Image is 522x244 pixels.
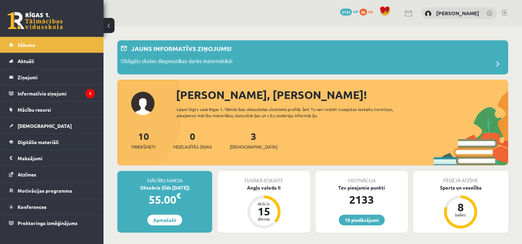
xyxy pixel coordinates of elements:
span: [DEMOGRAPHIC_DATA] [230,143,277,150]
legend: Maksājumi [18,150,95,166]
a: Aktuāli [9,53,95,69]
a: Motivācijas programma [9,183,95,199]
a: Mācību resursi [9,102,95,118]
a: Proktoringa izmēģinājums [9,215,95,231]
span: xp [368,9,373,14]
a: [PERSON_NAME] [436,10,479,17]
span: Motivācijas programma [18,187,72,194]
span: Sākums [18,42,35,48]
span: Aktuāli [18,58,34,64]
div: 8 [450,202,471,213]
div: Motivācija [316,171,408,184]
i: 1 [86,89,95,98]
div: Tev pieejamie punkti [316,184,408,191]
legend: Ziņojumi [18,69,95,85]
span: Digitālie materiāli [18,139,59,145]
span: € [176,191,181,201]
div: 55.00 [117,191,212,208]
div: Mācību maksa [117,171,212,184]
a: 86 xp [360,9,376,14]
a: Digitālie materiāli [9,134,95,150]
img: Robijs Cabuls [425,10,432,17]
a: Maksājumi [9,150,95,166]
span: mP [353,9,358,14]
span: Proktoringa izmēģinājums [18,220,78,226]
a: Rīgas 1. Tālmācības vidusskola [8,12,63,29]
div: Sports un veselība [413,184,508,191]
a: Sākums [9,37,95,53]
a: 3[DEMOGRAPHIC_DATA] [230,130,277,150]
div: balles [450,213,471,217]
a: Konferences [9,199,95,215]
div: Laipni lūgts savā Rīgas 1. Tālmācības vidusskolas skolnieka profilā. Šeit Tu vari redzēt tuvojošo... [177,106,411,119]
a: Atzīmes [9,166,95,182]
span: Konferences [18,204,47,210]
a: Angļu valoda II Atlicis 15 dienas [218,184,310,230]
div: 2133 [316,191,408,208]
p: Obligāts skolas diagnostikas darbs matemātikā! [121,57,233,67]
span: [DEMOGRAPHIC_DATA] [18,123,72,129]
a: 2133 mP [340,9,358,14]
div: Atlicis [254,202,274,206]
div: Pēdējā atzīme [413,171,508,184]
legend: Informatīvie ziņojumi [18,85,95,101]
a: Apmaksāt [147,215,182,225]
span: Mācību resursi [18,106,51,113]
a: Ziņojumi [9,69,95,85]
a: Sports un veselība 8 balles [413,184,508,230]
span: 86 [360,9,367,16]
a: 0Neizlasītās ziņas [173,130,212,150]
div: Oktobris (līdz [DATE]) [117,184,212,191]
a: Informatīvie ziņojumi1 [9,85,95,101]
span: Neizlasītās ziņas [173,143,212,150]
a: Jauns informatīvs ziņojums! Obligāts skolas diagnostikas darbs matemātikā! [121,44,505,71]
span: Atzīmes [18,171,36,177]
span: Priekšmeti [131,143,155,150]
a: 10 piedāvājumi [339,215,385,225]
div: 15 [254,206,274,217]
div: Angļu valoda II [218,184,310,191]
a: [DEMOGRAPHIC_DATA] [9,118,95,134]
p: Jauns informatīvs ziņojums! [131,44,232,53]
a: 10Priekšmeti [131,130,155,150]
div: Tuvākā ieskaite [218,171,310,184]
div: [PERSON_NAME], [PERSON_NAME]! [176,87,508,103]
div: dienas [254,217,274,221]
span: 2133 [340,9,352,16]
